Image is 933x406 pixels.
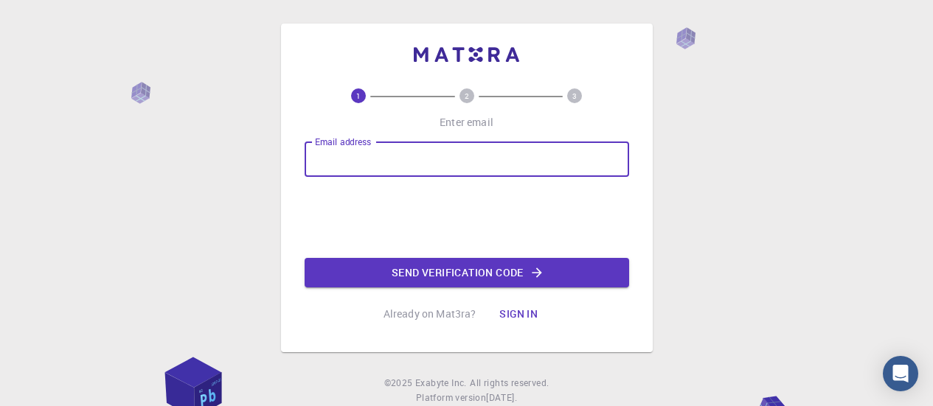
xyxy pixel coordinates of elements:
span: All rights reserved. [470,376,549,391]
span: © 2025 [384,376,415,391]
a: Exabyte Inc. [415,376,467,391]
span: Platform version [416,391,486,405]
text: 1 [356,91,361,101]
a: [DATE]. [486,391,517,405]
span: Exabyte Inc. [415,377,467,388]
iframe: reCAPTCHA [355,189,579,246]
button: Sign in [488,299,549,329]
div: Open Intercom Messenger [883,356,918,391]
p: Already on Mat3ra? [384,307,476,321]
button: Send verification code [305,258,629,287]
text: 2 [465,91,469,101]
p: Enter email [440,115,493,130]
label: Email address [315,136,371,148]
text: 3 [572,91,577,101]
span: [DATE] . [486,391,517,403]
